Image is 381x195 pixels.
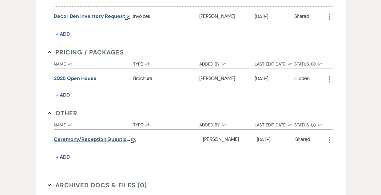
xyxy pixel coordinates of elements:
[133,69,199,89] div: Brochure
[199,69,255,89] div: [PERSON_NAME]
[54,136,131,145] a: Ceremony/Reception Questionnaire
[133,118,199,129] button: Type
[48,109,77,118] button: Other
[133,7,199,28] div: Invoices
[255,75,294,83] p: [DATE]
[255,13,294,21] p: [DATE]
[54,57,133,69] button: Name
[257,136,295,144] p: [DATE]
[294,123,309,127] span: Status
[295,136,310,145] div: Shared
[255,118,294,129] button: Last Edit Date
[133,57,199,69] button: Type
[54,153,72,161] button: + Add
[294,13,309,22] div: Shared
[56,31,70,37] span: + Add
[203,130,257,151] div: [PERSON_NAME]
[294,62,309,66] span: Status
[294,118,326,129] button: Status
[54,91,72,99] button: + Add
[199,118,255,129] button: Added By
[199,7,255,28] div: [PERSON_NAME]
[48,48,124,57] button: Pricing / Packages
[56,154,70,160] span: + Add
[199,57,255,69] button: Added By
[54,75,97,82] button: 2025 Open House
[48,181,147,190] button: Archived Docs & Files (0)
[54,13,125,22] a: Decor Den Inventory Request
[56,92,70,98] span: + Add
[294,57,326,69] button: Status
[294,75,309,83] div: Hidden
[54,30,72,38] button: + Add
[255,57,294,69] button: Last Edit Date
[54,118,133,129] button: Name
